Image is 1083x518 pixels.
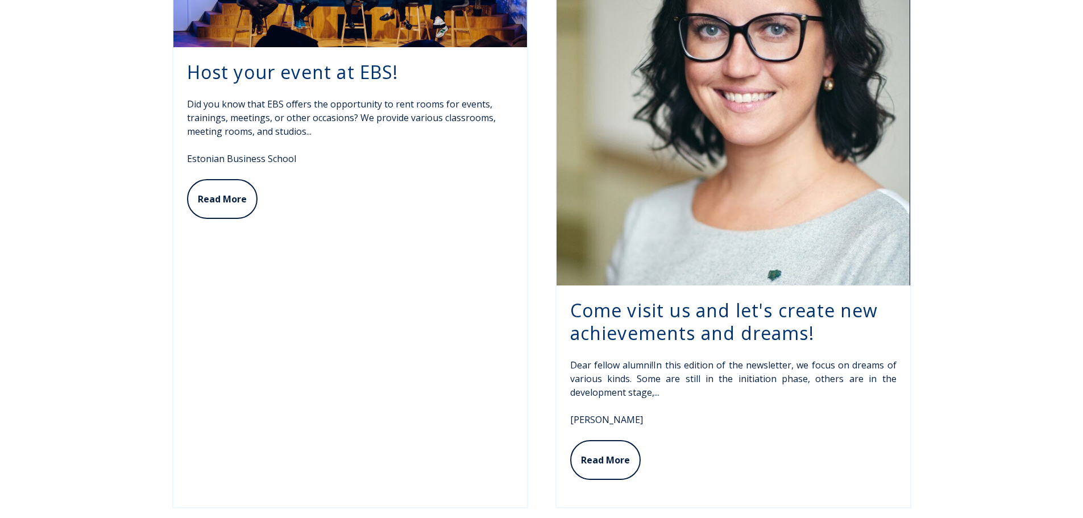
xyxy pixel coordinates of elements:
a: Estonian Business School [187,152,296,165]
span: Dear fellow alumni! [570,359,654,371]
a: Read More [187,179,258,219]
p: Did you know that EBS offers the opportunity to rent rooms for events, trainings, meetings, or ot... [187,97,513,138]
span: In this edition of the newsletter, we focus on dreams of various kinds. Some are still in the ini... [570,359,897,399]
a: Come visit us and let's create new achievements and dreams! [570,298,878,345]
a: Host your event at EBS! [187,60,399,84]
a: [PERSON_NAME] [570,413,643,426]
a: Read More [570,440,641,480]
